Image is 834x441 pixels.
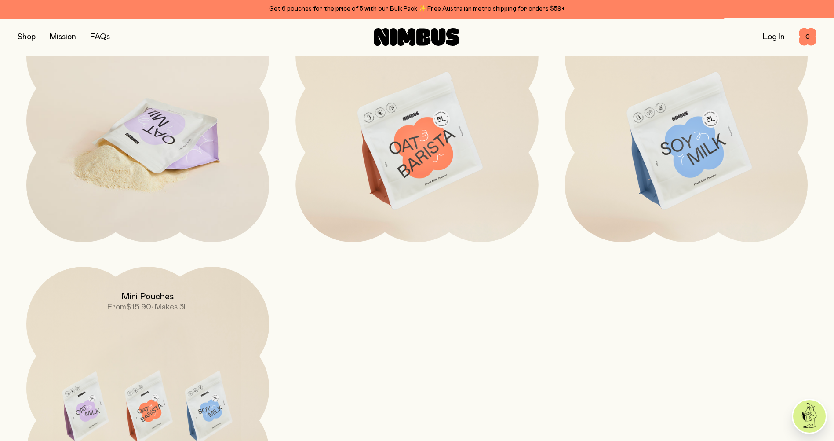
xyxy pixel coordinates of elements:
button: 0 [799,28,816,46]
div: Get 6 pouches for the price of 5 with our Bulk Pack ✨ Free Australian metro shipping for orders $59+ [18,4,816,14]
img: agent [793,400,826,433]
a: Log In [763,33,785,41]
h2: Mini Pouches [121,291,174,302]
span: • Makes 3L [151,303,189,311]
span: From [107,303,126,311]
span: $15.90 [126,303,151,311]
a: Mission [50,33,76,41]
a: FAQs [90,33,110,41]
